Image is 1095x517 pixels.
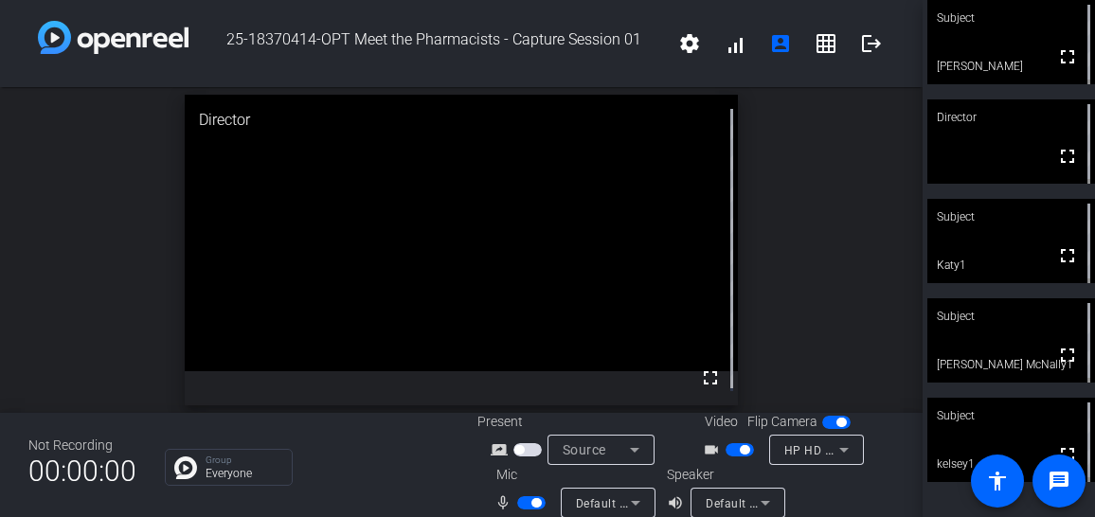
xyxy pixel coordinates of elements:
[477,465,667,485] div: Mic
[927,199,1095,235] div: Subject
[927,398,1095,434] div: Subject
[667,491,690,514] mat-icon: volume_up
[986,470,1009,492] mat-icon: accessibility
[477,412,667,432] div: Present
[1056,45,1079,68] mat-icon: fullscreen
[927,298,1095,334] div: Subject
[563,442,606,457] span: Source
[769,32,792,55] mat-icon: account_box
[706,495,910,510] span: Default - Speakers (Realtek(R) Audio)
[747,412,817,432] span: Flip Camera
[712,21,758,66] button: signal_cellular_alt
[174,456,197,479] img: Chat Icon
[576,495,1046,510] span: Default - Microphone Array (Intel® Smart Sound Technology for Digital Microphones)
[188,21,667,66] span: 25-18370414-OPT Meet the Pharmacists - Capture Session 01
[1056,145,1079,168] mat-icon: fullscreen
[494,491,517,514] mat-icon: mic_none
[699,366,722,389] mat-icon: fullscreen
[1056,443,1079,466] mat-icon: fullscreen
[38,21,188,54] img: white-gradient.svg
[206,455,282,465] p: Group
[491,438,513,461] mat-icon: screen_share_outline
[860,32,883,55] mat-icon: logout
[815,32,837,55] mat-icon: grid_on
[28,448,136,494] span: 00:00:00
[1056,344,1079,366] mat-icon: fullscreen
[667,465,781,485] div: Speaker
[1056,244,1079,267] mat-icon: fullscreen
[703,438,726,461] mat-icon: videocam_outline
[927,99,1095,135] div: Director
[705,412,738,432] span: Video
[185,95,738,146] div: Director
[678,32,701,55] mat-icon: settings
[206,468,282,479] p: Everyone
[28,436,136,455] div: Not Recording
[1048,470,1070,492] mat-icon: message
[784,442,937,457] span: HP HD Camera (30c9:000f)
